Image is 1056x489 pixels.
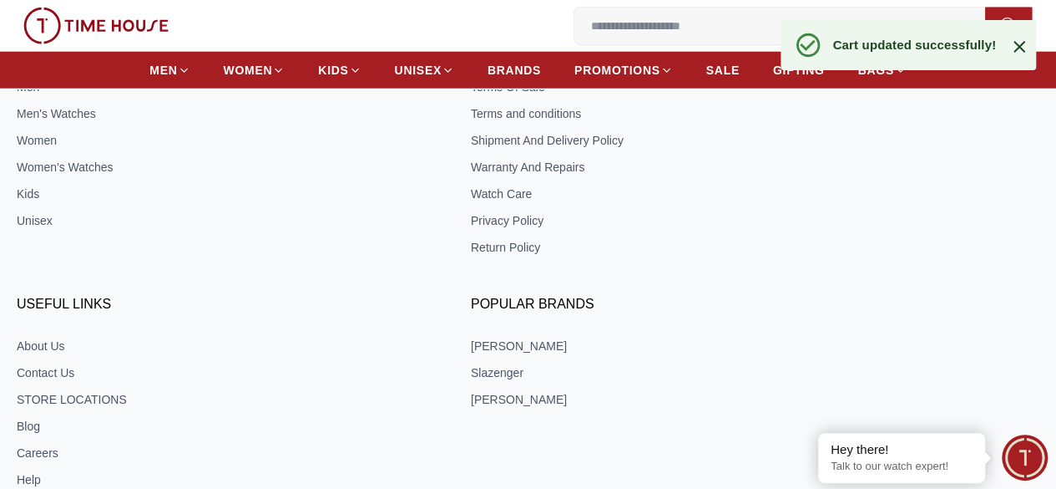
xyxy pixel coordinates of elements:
span: GIFTING [773,62,825,79]
span: MEN [149,62,177,79]
span: WOMEN [224,62,273,79]
a: Men's Watches [17,105,434,122]
a: About Us [17,338,434,354]
h3: USEFUL LINKS [17,293,434,318]
div: Cart updated successfully! [832,36,996,53]
span: UNISEX [395,62,442,79]
span: BAGS [857,62,893,79]
a: PROMOTIONS [574,55,673,85]
span: PROMOTIONS [574,62,660,79]
a: [PERSON_NAME] [471,338,888,354]
span: BRANDS [488,62,541,79]
a: BRANDS [488,55,541,85]
a: Warranty And Repairs [471,159,888,176]
a: Unisex [17,212,434,229]
a: Women [17,132,434,149]
span: SALE [706,62,740,79]
img: ... [23,8,169,44]
a: BAGS [857,55,906,85]
a: GIFTING [773,55,825,85]
a: KIDS [318,55,361,85]
h3: Popular Brands [471,293,888,318]
a: Return Policy [471,239,888,256]
div: Hey there! [831,441,973,458]
a: MEN [149,55,189,85]
a: Shipment And Delivery Policy [471,132,888,149]
a: Contact Us [17,364,434,381]
a: [PERSON_NAME] [471,391,888,408]
a: Privacy Policy [471,212,888,229]
a: Kids [17,186,434,202]
a: STORE LOCATIONS [17,391,434,408]
a: Slazenger [471,364,888,381]
p: Talk to our watch expert! [831,460,973,474]
a: SALE [706,55,740,85]
a: UNISEX [395,55,454,85]
a: Watch Care [471,186,888,202]
a: Blog [17,418,434,435]
a: WOMEN [224,55,285,85]
div: Chat Widget [1002,435,1048,481]
a: Help [17,471,434,488]
a: Terms and conditions [471,105,888,122]
span: KIDS [318,62,348,79]
a: Women's Watches [17,159,434,176]
a: Careers [17,445,434,461]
